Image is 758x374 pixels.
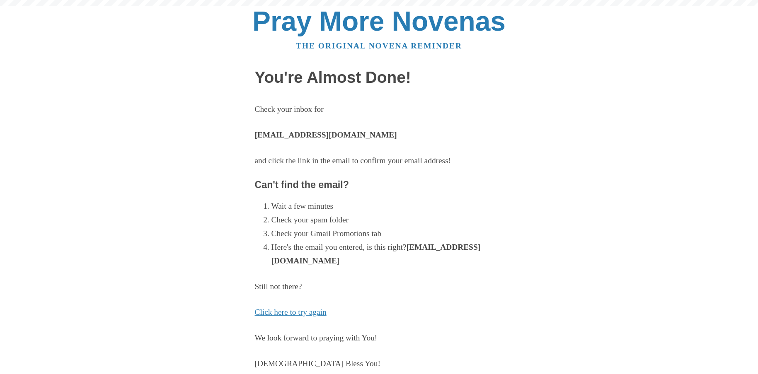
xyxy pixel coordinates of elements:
[271,243,481,265] strong: [EMAIL_ADDRESS][DOMAIN_NAME]
[255,331,504,345] p: We look forward to praying with You!
[271,213,504,227] li: Check your spam folder
[255,103,504,116] p: Check your inbox for
[252,6,506,36] a: Pray More Novenas
[271,227,504,241] li: Check your Gmail Promotions tab
[271,241,504,268] li: Here's the email you entered, is this right?
[271,200,504,213] li: Wait a few minutes
[255,130,397,139] strong: [EMAIL_ADDRESS][DOMAIN_NAME]
[255,69,504,87] h1: You're Almost Done!
[255,180,504,191] h3: Can't find the email?
[296,41,462,50] a: The original novena reminder
[255,154,504,168] p: and click the link in the email to confirm your email address!
[255,280,504,294] p: Still not there?
[255,308,327,316] a: Click here to try again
